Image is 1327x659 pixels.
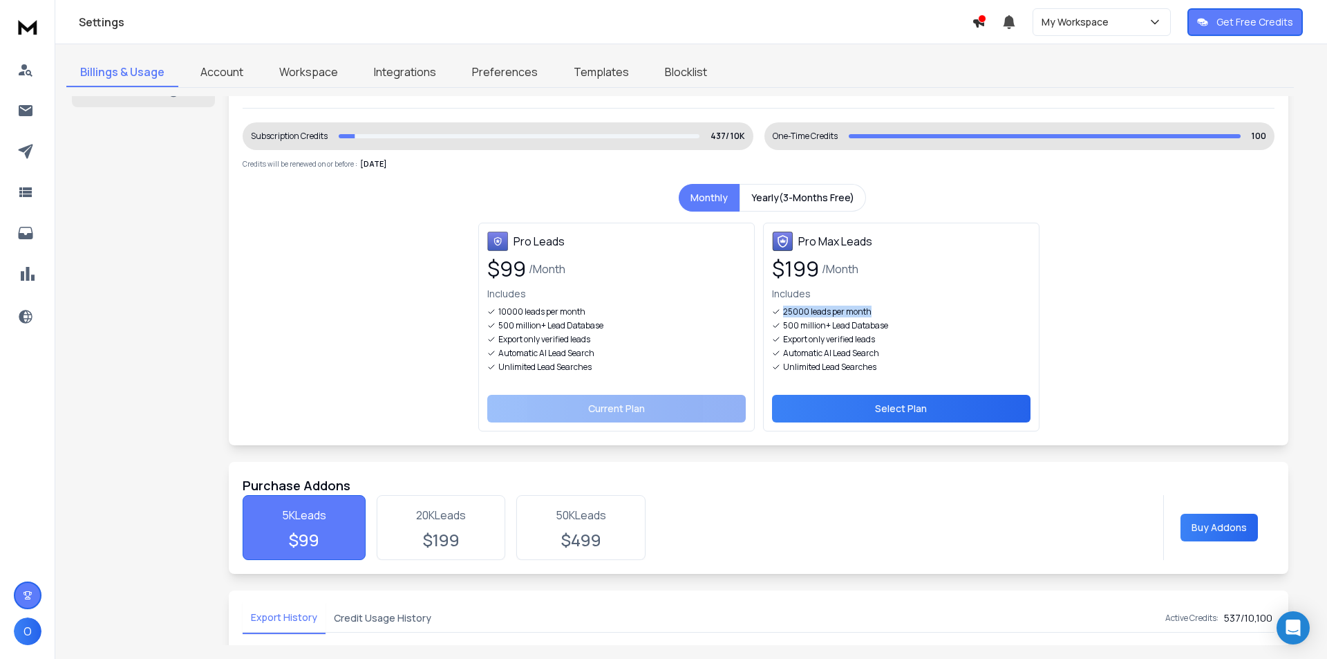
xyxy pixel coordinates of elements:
p: Get Free Credits [1216,15,1293,29]
h1: Purchase Addons [243,476,1274,495]
button: Yearly(3-Months Free) [740,184,866,212]
label: 20K Leads [377,495,505,560]
div: Open Intercom Messenger [1277,611,1310,644]
button: Export History [243,602,326,634]
p: Unlimited Lead Searches [783,362,876,373]
p: $ 99 [289,532,319,548]
p: 100 [1252,131,1266,142]
h1: Settings [79,14,972,30]
h6: Active Credits: [1165,613,1218,624]
p: Includes [487,287,746,301]
h3: Pro Leads [514,233,565,250]
a: Blocklist [651,58,721,87]
p: Automatic AI Lead Search [783,348,879,359]
p: 25000 leads per month [783,306,872,317]
a: Templates [560,58,643,87]
label: 50K Leads [516,495,646,560]
div: One-Time Credits [773,131,838,142]
button: Credit Usage History [326,603,440,633]
span: $ 199 [772,257,819,281]
p: Includes [772,287,1030,301]
span: /Month [822,261,858,277]
p: $ 199 [423,532,460,548]
span: $ 99 [487,257,526,281]
button: Monthly [679,184,740,212]
a: Account [187,58,257,87]
p: 500 million+ Lead Database [498,320,603,331]
p: 437/ 10K [710,131,745,142]
a: Billings & Usage [66,58,178,87]
p: Export only verified leads [498,334,590,345]
p: My Workspace [1042,15,1114,29]
a: Integrations [360,58,450,87]
p: 500 million+ Lead Database [783,320,888,331]
a: Preferences [458,58,552,87]
button: O [14,618,41,645]
p: Export only verified leads [783,334,875,345]
p: 10000 leads per month [498,306,585,317]
p: Automatic AI Lead Search [498,348,594,359]
p: Unlimited Lead Searches [498,362,592,373]
label: 5K Leads [243,495,366,560]
button: Select Plan [772,395,1030,423]
h3: 537 / 10,100 [1224,611,1274,625]
p: Credits will be renewed on or before : [243,159,357,169]
button: Buy Addons [1180,514,1258,541]
h3: Pro Max Leads [798,233,872,250]
p: $ 499 [561,532,601,548]
span: /Month [529,261,565,277]
a: Workspace [265,58,352,87]
p: [DATE] [360,158,387,170]
div: Subscription Credits [251,131,328,142]
button: Get Free Credits [1187,8,1303,36]
img: logo [14,14,41,39]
